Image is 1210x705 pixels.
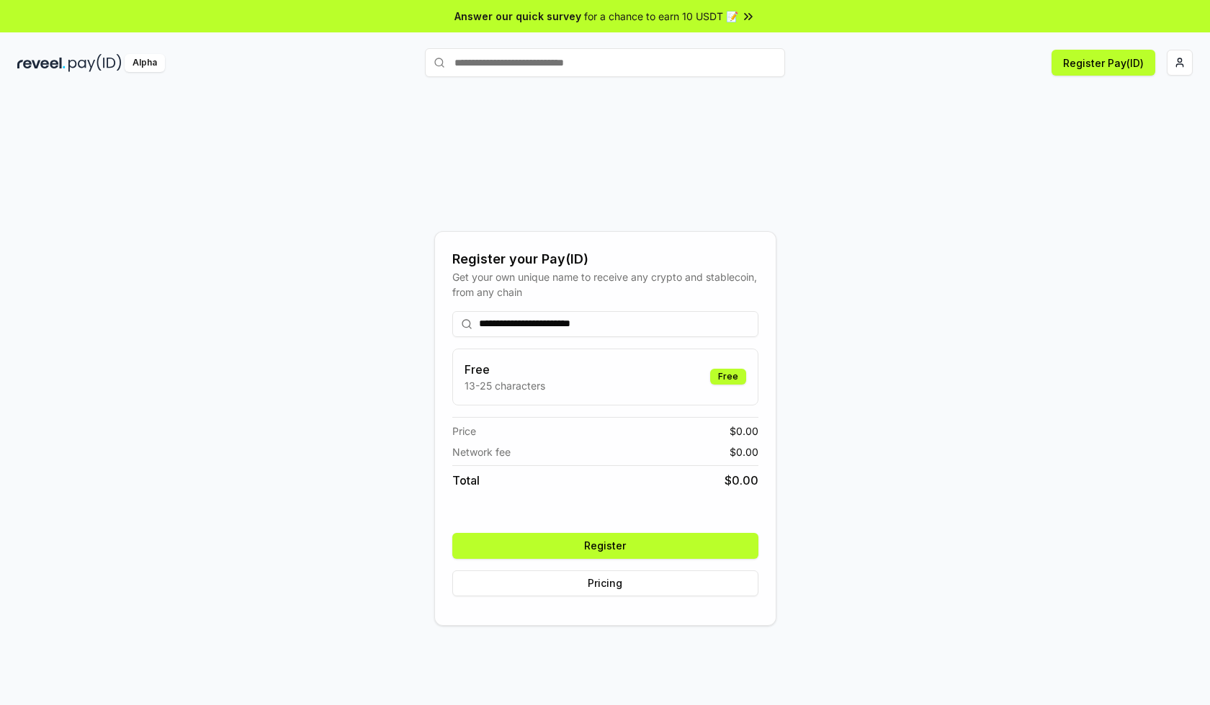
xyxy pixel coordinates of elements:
button: Register Pay(ID) [1052,50,1155,76]
img: reveel_dark [17,54,66,72]
span: Network fee [452,444,511,459]
div: Register your Pay(ID) [452,249,758,269]
span: Price [452,423,476,439]
div: Free [710,369,746,385]
span: for a chance to earn 10 USDT 📝 [584,9,738,24]
button: Register [452,533,758,559]
span: $ 0.00 [730,444,758,459]
h3: Free [465,361,545,378]
span: $ 0.00 [730,423,758,439]
span: Answer our quick survey [454,9,581,24]
button: Pricing [452,570,758,596]
div: Alpha [125,54,165,72]
span: $ 0.00 [725,472,758,489]
div: Get your own unique name to receive any crypto and stablecoin, from any chain [452,269,758,300]
p: 13-25 characters [465,378,545,393]
img: pay_id [68,54,122,72]
span: Total [452,472,480,489]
